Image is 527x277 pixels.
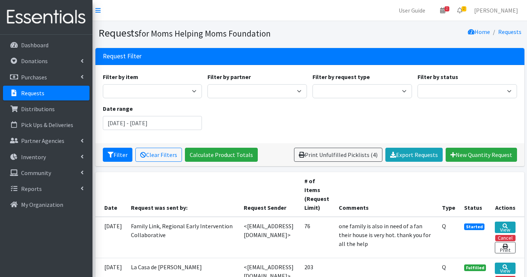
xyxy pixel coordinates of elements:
a: View [495,222,515,233]
p: Inventory [21,153,46,161]
h3: Request Filter [103,52,142,60]
a: Inventory [3,150,89,164]
a: Pick Ups & Deliveries [3,117,89,132]
label: Filter by request type [313,72,370,81]
th: Request was sent by: [126,172,239,217]
th: Date [95,172,126,217]
button: Filter [103,148,132,162]
h1: Requests [98,27,307,40]
a: Print [495,242,515,253]
a: Reports [3,181,89,196]
th: Status [460,172,491,217]
a: Home [468,28,490,35]
a: New Quantity Request [446,148,517,162]
a: Print Unfulfilled Picklists (4) [294,148,382,162]
a: Requests [3,86,89,100]
span: Started [464,223,485,230]
p: Requests [21,89,44,97]
a: Dashboard [3,38,89,52]
a: 2 [451,3,468,18]
th: # of Items (Request Limit) [300,172,334,217]
abbr: Quantity [442,222,446,230]
abbr: Quantity [442,263,446,271]
a: Calculate Product Totals [185,148,258,162]
p: Community [21,169,51,177]
th: Request Sender [239,172,300,217]
a: Distributions [3,102,89,116]
td: <[EMAIL_ADDRESS][DOMAIN_NAME]> [239,217,300,258]
p: Dashboard [21,41,48,49]
a: [PERSON_NAME] [468,3,524,18]
td: one family is also in need of a fan their house is very hot. thank you for all the help [334,217,438,258]
p: Purchases [21,73,47,81]
span: Fulfilled [464,264,486,271]
p: My Organization [21,201,63,208]
a: Partner Agencies [3,133,89,148]
th: Actions [490,172,524,217]
p: Donations [21,57,48,65]
img: HumanEssentials [3,5,89,30]
th: Type [438,172,460,217]
a: View [495,263,515,274]
input: January 1, 2011 - December 31, 2011 [103,116,202,130]
span: 2 [462,6,466,11]
label: Filter by item [103,72,138,81]
span: 2 [445,6,449,11]
a: Community [3,165,89,180]
p: Distributions [21,105,55,113]
a: Requests [498,28,521,35]
a: Donations [3,54,89,68]
a: Export Requests [385,148,443,162]
p: Reports [21,185,42,192]
button: Cancel [495,235,516,241]
label: Filter by status [418,72,458,81]
p: Pick Ups & Deliveries [21,121,73,129]
p: Partner Agencies [21,137,64,144]
th: Comments [334,172,438,217]
a: My Organization [3,197,89,212]
a: Clear Filters [135,148,182,162]
a: User Guide [393,3,431,18]
td: [DATE] [95,217,126,258]
td: Family Link, Regional Early Intervention Collaborative [126,217,239,258]
small: for Moms Helping Moms Foundation [139,28,271,39]
td: 76 [300,217,334,258]
a: Purchases [3,70,89,85]
label: Filter by partner [207,72,251,81]
label: Date range [103,104,133,113]
a: 2 [434,3,451,18]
